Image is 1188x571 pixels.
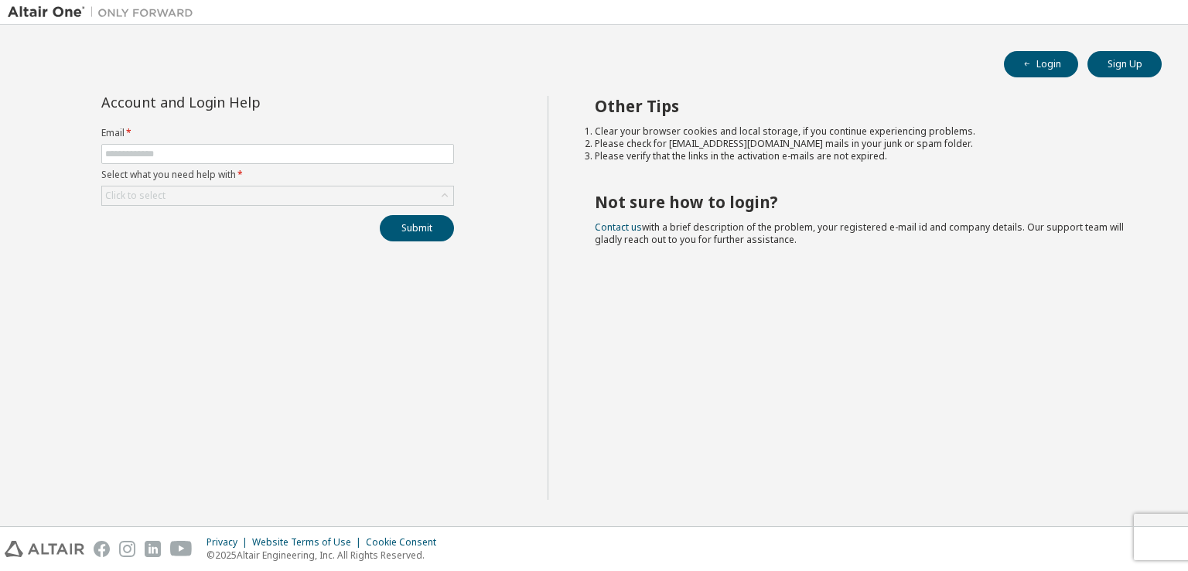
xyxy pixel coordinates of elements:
h2: Not sure how to login? [595,192,1135,212]
img: instagram.svg [119,541,135,557]
label: Email [101,127,454,139]
img: youtube.svg [170,541,193,557]
button: Login [1004,51,1078,77]
div: Privacy [207,536,252,549]
img: linkedin.svg [145,541,161,557]
label: Select what you need help with [101,169,454,181]
button: Submit [380,215,454,241]
button: Sign Up [1087,51,1162,77]
li: Clear your browser cookies and local storage, if you continue experiencing problems. [595,125,1135,138]
div: Website Terms of Use [252,536,366,549]
span: with a brief description of the problem, your registered e-mail id and company details. Our suppo... [595,221,1124,246]
li: Please verify that the links in the activation e-mails are not expired. [595,150,1135,162]
a: Contact us [595,221,642,234]
div: Click to select [105,190,166,202]
div: Cookie Consent [366,536,445,549]
li: Please check for [EMAIL_ADDRESS][DOMAIN_NAME] mails in your junk or spam folder. [595,138,1135,150]
h2: Other Tips [595,96,1135,116]
img: altair_logo.svg [5,541,84,557]
div: Click to select [102,186,453,205]
img: Altair One [8,5,201,20]
img: facebook.svg [94,541,110,557]
div: Account and Login Help [101,96,384,108]
p: © 2025 Altair Engineering, Inc. All Rights Reserved. [207,549,445,562]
